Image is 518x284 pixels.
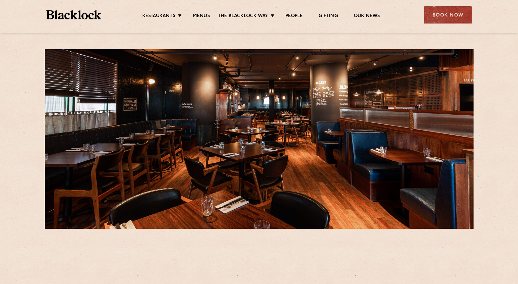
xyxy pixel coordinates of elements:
div: Book Now [424,6,472,24]
a: Restaurants [142,13,175,20]
a: Our News [354,13,380,20]
a: Gifting [319,13,338,20]
img: BL_Textured_Logo-footer-cropped.svg [46,10,101,19]
a: Menus [193,13,210,20]
a: The Blacklock Way [218,13,268,20]
a: People [286,13,303,20]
